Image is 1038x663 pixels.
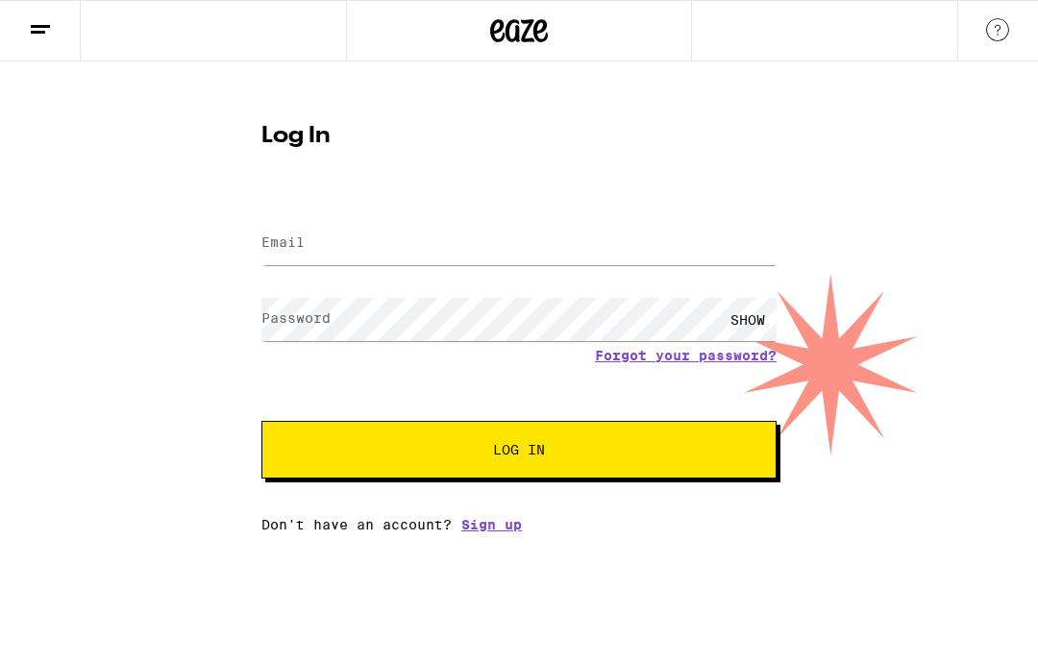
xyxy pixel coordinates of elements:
[261,125,777,148] h1: Log In
[261,234,305,250] label: Email
[719,298,777,341] div: SHOW
[261,421,777,479] button: Log In
[461,517,522,532] a: Sign up
[493,443,545,456] span: Log In
[595,348,777,363] a: Forgot your password?
[261,517,777,532] div: Don't have an account?
[261,310,331,326] label: Password
[261,222,777,265] input: Email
